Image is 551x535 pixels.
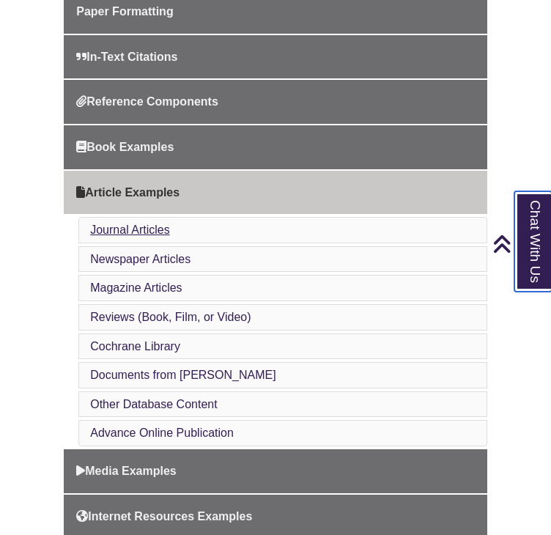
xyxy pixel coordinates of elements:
[90,427,234,439] a: Advance Online Publication
[90,369,275,381] a: Documents from [PERSON_NAME]
[90,224,170,236] a: Journal Articles
[90,253,191,265] a: Newspaper Articles
[76,141,174,153] span: Book Examples
[90,340,180,353] a: Cochrane Library
[492,234,547,254] a: Back to Top
[90,281,182,294] a: Magazine Articles
[76,465,177,477] span: Media Examples
[64,35,487,79] a: In-Text Citations
[90,398,217,410] a: Other Database Content
[76,95,218,108] span: Reference Components
[64,125,487,169] a: Book Examples
[90,311,251,323] a: Reviews (Book, Film, or Video)
[64,171,487,215] a: Article Examples
[64,449,487,493] a: Media Examples
[76,5,173,18] span: Paper Formatting
[76,51,177,63] span: In-Text Citations
[64,80,487,124] a: Reference Components
[76,510,252,523] span: Internet Resources Examples
[76,186,180,199] span: Article Examples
